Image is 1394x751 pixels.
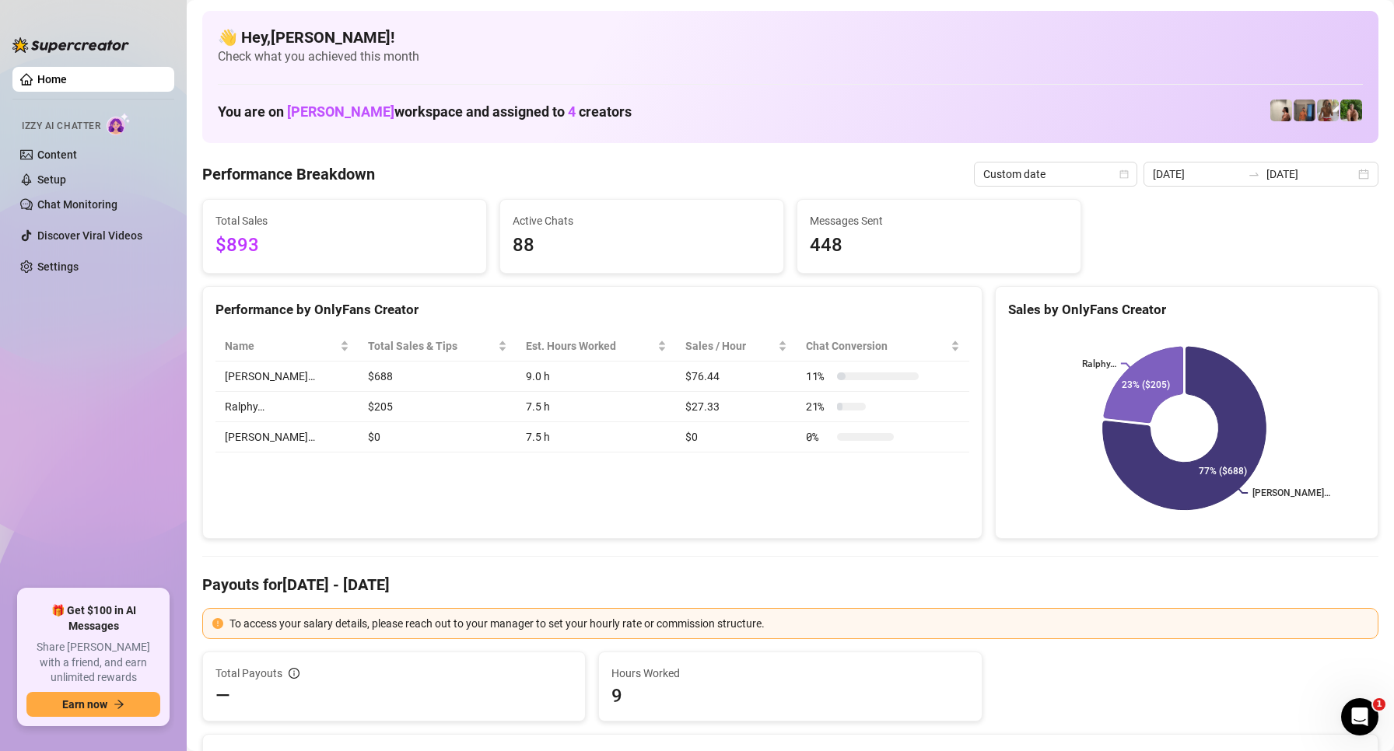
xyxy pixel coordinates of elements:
[215,331,359,362] th: Name
[517,362,676,392] td: 9.0 h
[215,392,359,422] td: Ralphy…
[37,173,66,186] a: Setup
[289,668,299,679] span: info-circle
[1153,166,1242,183] input: Start date
[1317,100,1339,121] img: Nathaniel
[114,699,124,710] span: arrow-right
[359,392,517,422] td: $205
[1252,488,1330,499] text: [PERSON_NAME]…
[1373,698,1385,711] span: 1
[1266,166,1355,183] input: End date
[1082,358,1116,369] text: Ralphy…
[611,665,968,682] span: Hours Worked
[611,683,968,708] span: 9
[107,113,131,135] img: AI Chatter
[810,231,1068,260] span: 448
[806,398,831,415] span: 21 %
[12,37,129,53] img: logo-BBDzfeDw.svg
[526,337,654,355] div: Est. Hours Worked
[215,212,474,229] span: Total Sales
[517,392,676,422] td: 7.5 h
[1119,169,1129,179] span: calendar
[37,73,67,86] a: Home
[359,362,517,392] td: $688
[1294,100,1315,121] img: Wayne
[368,337,495,355] span: Total Sales & Tips
[1248,168,1260,180] span: to
[215,231,474,260] span: $893
[218,48,1363,65] span: Check what you achieved this month
[37,148,77,161] a: Content
[1270,100,1292,121] img: Ralphy
[215,665,282,682] span: Total Payouts
[215,422,359,452] td: [PERSON_NAME]…
[62,698,107,711] span: Earn now
[229,615,1368,632] div: To access your salary details, please reach out to your manager to set your hourly rate or commis...
[1341,698,1378,735] iframe: Intercom live chat
[22,119,100,134] span: Izzy AI Chatter
[513,231,771,260] span: 88
[287,103,394,120] span: [PERSON_NAME]
[806,337,947,355] span: Chat Conversion
[26,640,160,686] span: Share [PERSON_NAME] with a friend, and earn unlimited rewards
[676,422,797,452] td: $0
[215,683,230,708] span: —
[983,162,1128,186] span: Custom date
[806,428,831,445] span: 0 %
[806,368,831,385] span: 11 %
[37,198,117,211] a: Chat Monitoring
[1248,168,1260,180] span: swap-right
[676,331,797,362] th: Sales / Hour
[218,26,1363,48] h4: 👋 Hey, [PERSON_NAME] !
[810,212,1068,229] span: Messages Sent
[202,574,1378,596] h4: Payouts for [DATE] - [DATE]
[359,331,517,362] th: Total Sales & Tips
[1008,299,1365,320] div: Sales by OnlyFans Creator
[26,692,160,717] button: Earn nowarrow-right
[568,103,576,120] span: 4
[218,103,632,121] h1: You are on workspace and assigned to creators
[212,618,223,629] span: exclamation-circle
[26,603,160,634] span: 🎁 Get $100 in AI Messages
[202,163,375,185] h4: Performance Breakdown
[37,229,142,242] a: Discover Viral Videos
[359,422,517,452] td: $0
[797,331,969,362] th: Chat Conversion
[37,260,79,273] a: Settings
[676,362,797,392] td: $76.44
[676,392,797,422] td: $27.33
[1340,100,1362,121] img: Nathaniel
[517,422,676,452] td: 7.5 h
[225,337,337,355] span: Name
[685,337,775,355] span: Sales / Hour
[215,362,359,392] td: [PERSON_NAME]…
[513,212,771,229] span: Active Chats
[215,299,969,320] div: Performance by OnlyFans Creator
